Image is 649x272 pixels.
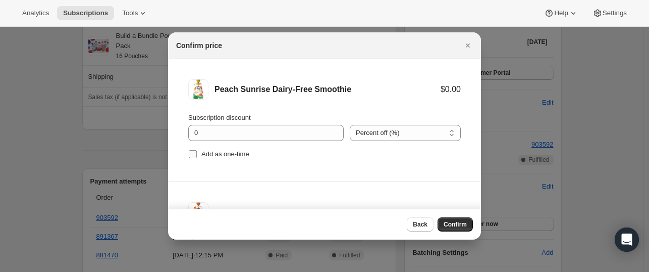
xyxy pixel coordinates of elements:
[407,217,434,232] button: Back
[444,220,467,229] span: Confirm
[188,202,208,222] img: Peach, Mango, Apple & Squash
[188,114,251,121] span: Subscription discount
[603,9,627,17] span: Settings
[63,9,108,17] span: Subscriptions
[16,6,55,20] button: Analytics
[441,84,461,95] div: $0.00
[554,9,568,17] span: Help
[116,6,154,20] button: Tools
[188,79,208,100] img: Peach Sunrise Dairy-Free Smoothie
[22,9,49,17] span: Analytics
[615,228,639,252] div: Open Intercom Messenger
[122,9,138,17] span: Tools
[176,40,222,51] h2: Confirm price
[57,6,114,20] button: Subscriptions
[441,207,461,217] div: $0.00
[214,84,441,95] div: Peach Sunrise Dairy-Free Smoothie
[201,150,249,158] span: Add as one-time
[461,38,475,53] button: Close
[586,6,633,20] button: Settings
[438,217,473,232] button: Confirm
[538,6,584,20] button: Help
[214,207,441,217] div: Peach, Mango, Apple & Squash
[413,220,427,229] span: Back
